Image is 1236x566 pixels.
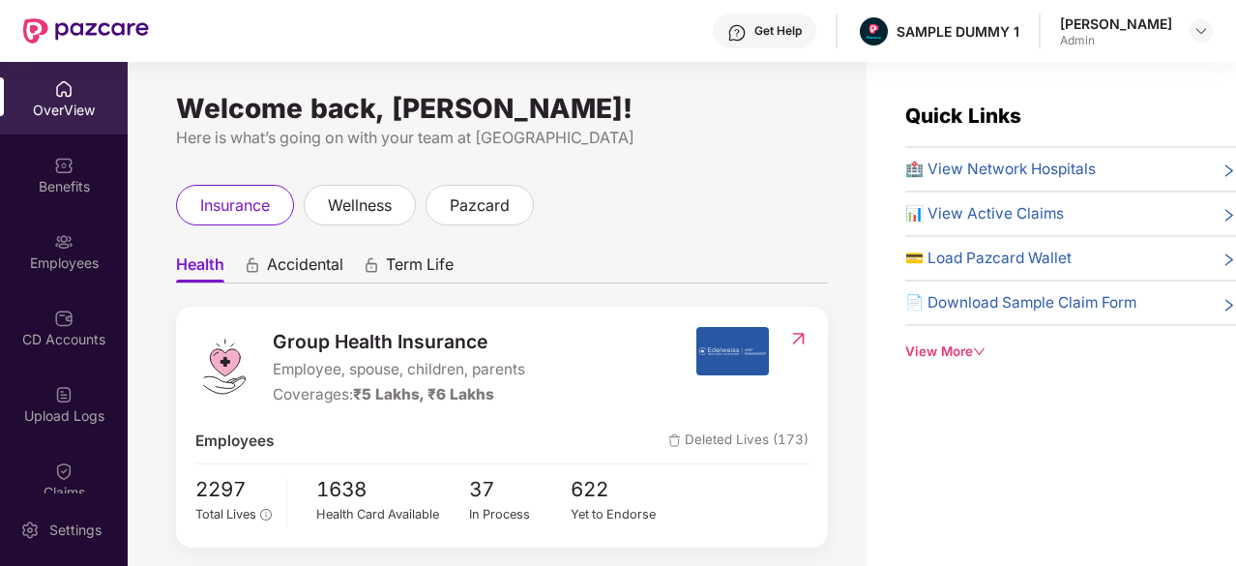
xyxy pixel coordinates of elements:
[267,254,343,283] span: Accidental
[20,521,40,540] img: svg+xml;base64,PHN2ZyBpZD0iU2V0dGluZy0yMHgyMCIgeG1sbnM9Imh0dHA6Ly93d3cudzMub3JnLzIwMDAvc3ZnIiB3aW...
[754,23,802,39] div: Get Help
[905,291,1136,314] span: 📄 Download Sample Claim Form
[54,232,74,252] img: svg+xml;base64,PHN2ZyBpZD0iRW1wbG95ZWVzIiB4bWxucz0iaHR0cDovL3d3dy53My5vcmcvMjAwMC9zdmciIHdpZHRoPS...
[316,505,469,524] div: Health Card Available
[469,474,572,506] span: 37
[469,505,572,524] div: In Process
[788,329,809,348] img: RedirectIcon
[1193,23,1209,39] img: svg+xml;base64,PHN2ZyBpZD0iRHJvcGRvd24tMzJ4MzIiIHhtbG5zPSJodHRwOi8vd3d3LnczLm9yZy8yMDAwL3N2ZyIgd2...
[23,18,149,44] img: New Pazcare Logo
[905,202,1064,225] span: 📊 View Active Claims
[54,79,74,99] img: svg+xml;base64,PHN2ZyBpZD0iSG9tZSIgeG1sbnM9Imh0dHA6Ly93d3cudzMub3JnLzIwMDAvc3ZnIiB3aWR0aD0iMjAiIG...
[195,474,272,506] span: 2297
[571,505,673,524] div: Yet to Endorse
[54,309,74,328] img: svg+xml;base64,PHN2ZyBpZD0iQ0RfQWNjb3VudHMiIGRhdGEtbmFtZT0iQ0QgQWNjb3VudHMiIHhtbG5zPSJodHRwOi8vd3...
[897,22,1019,41] div: SAMPLE DUMMY 1
[905,247,1072,270] span: 💳 Load Pazcard Wallet
[273,383,525,406] div: Coverages:
[260,509,271,520] span: info-circle
[727,23,747,43] img: svg+xml;base64,PHN2ZyBpZD0iSGVscC0zMngzMiIgeG1sbnM9Imh0dHA6Ly93d3cudzMub3JnLzIwMDAvc3ZnIiB3aWR0aD...
[696,327,769,375] img: insurerIcon
[860,17,888,45] img: Pazcare_Alternative_logo-01-01.png
[328,194,392,218] span: wellness
[668,434,681,447] img: deleteIcon
[386,254,454,283] span: Term Life
[176,101,828,116] div: Welcome back, [PERSON_NAME]!
[1060,15,1172,33] div: [PERSON_NAME]
[316,474,469,506] span: 1638
[176,126,828,150] div: Here is what’s going on with your team at [GEOGRAPHIC_DATA]
[353,385,494,403] span: ₹5 Lakhs, ₹6 Lakhs
[195,507,256,521] span: Total Lives
[195,430,274,453] span: Employees
[905,342,1236,362] div: View More
[363,256,380,274] div: animation
[1060,33,1172,48] div: Admin
[571,474,673,506] span: 622
[973,345,986,358] span: down
[273,358,525,381] span: Employee, spouse, children, parents
[176,254,224,283] span: Health
[1221,162,1236,181] span: right
[905,104,1021,128] span: Quick Links
[1221,295,1236,314] span: right
[200,194,270,218] span: insurance
[668,430,809,453] span: Deleted Lives (173)
[54,462,74,481] img: svg+xml;base64,PHN2ZyBpZD0iQ2xhaW0iIHhtbG5zPSJodHRwOi8vd3d3LnczLm9yZy8yMDAwL3N2ZyIgd2lkdGg9IjIwIi...
[1221,251,1236,270] span: right
[450,194,510,218] span: pazcard
[273,327,525,356] span: Group Health Insurance
[54,156,74,175] img: svg+xml;base64,PHN2ZyBpZD0iQmVuZWZpdHMiIHhtbG5zPSJodHRwOi8vd3d3LnczLm9yZy8yMDAwL3N2ZyIgd2lkdGg9Ij...
[195,338,253,396] img: logo
[54,385,74,404] img: svg+xml;base64,PHN2ZyBpZD0iVXBsb2FkX0xvZ3MiIGRhdGEtbmFtZT0iVXBsb2FkIExvZ3MiIHhtbG5zPSJodHRwOi8vd3...
[905,158,1096,181] span: 🏥 View Network Hospitals
[244,256,261,274] div: animation
[44,521,107,540] div: Settings
[1221,206,1236,225] span: right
